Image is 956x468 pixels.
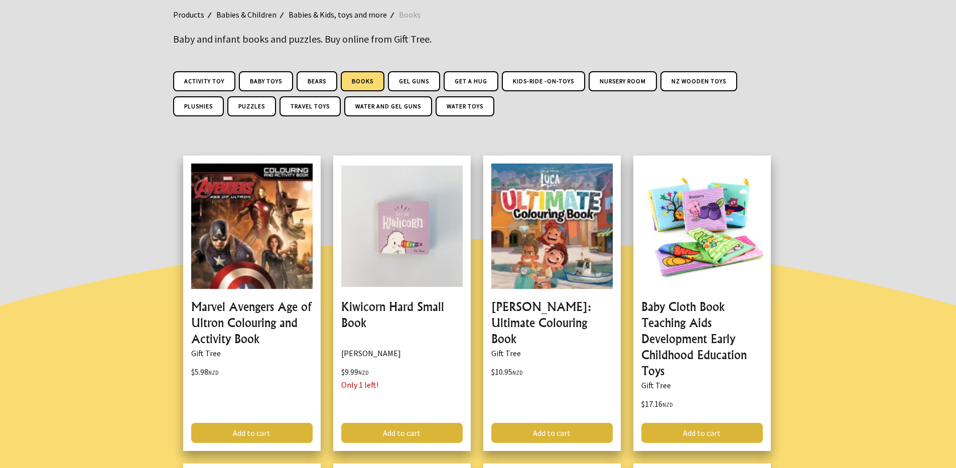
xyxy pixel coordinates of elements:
a: Add to cart [191,423,313,443]
a: Babies & Kids, toys and more [289,8,399,21]
big: Baby and infant books and puzzles. Buy online from Gift Tree. [173,33,432,45]
a: NZ Wooden Toys [660,71,737,91]
a: Kids-Ride -on-Toys [502,71,585,91]
a: Bears [297,71,337,91]
a: Get A Hug [444,71,498,91]
a: Products [173,8,216,21]
a: Plushies [173,96,224,116]
a: Add to cart [491,423,613,443]
a: Baby Toys [239,71,293,91]
a: Activity Toy [173,71,235,91]
a: Water Toys [436,96,494,116]
a: Water and Gel Guns [344,96,432,116]
a: Add to cart [341,423,463,443]
a: Add to cart [641,423,763,443]
a: Nursery Room [589,71,657,91]
a: Puzzles [227,96,276,116]
a: Babies & Children [216,8,289,21]
a: Books [341,71,384,91]
a: Gel Guns [388,71,440,91]
a: Books [399,8,433,21]
a: Travel Toys [280,96,341,116]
